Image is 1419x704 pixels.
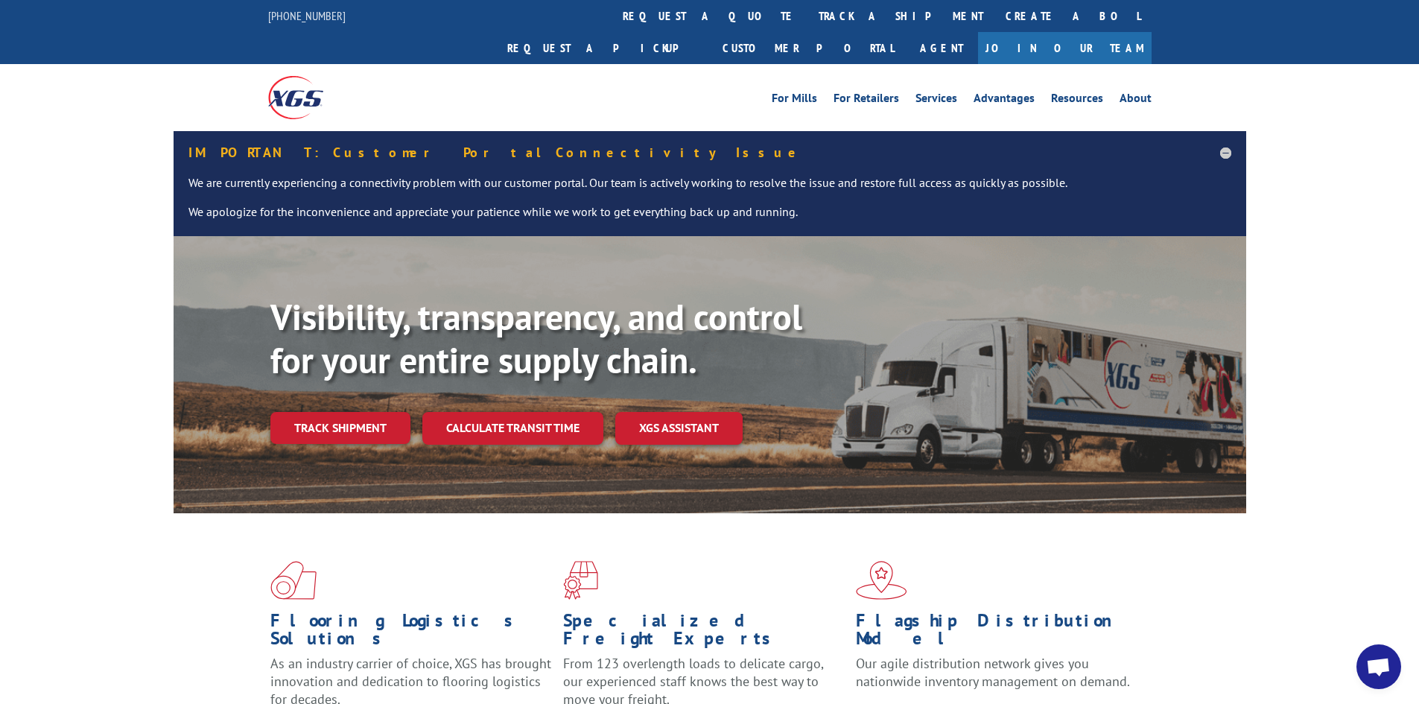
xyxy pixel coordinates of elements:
a: Services [915,92,957,109]
img: xgs-icon-total-supply-chain-intelligence-red [270,561,317,600]
h1: Specialized Freight Experts [563,612,845,655]
img: xgs-icon-focused-on-flooring-red [563,561,598,600]
h1: Flooring Logistics Solutions [270,612,552,655]
a: Customer Portal [711,32,905,64]
a: For Retailers [834,92,899,109]
h1: Flagship Distribution Model [856,612,1137,655]
a: Request a pickup [496,32,711,64]
p: We are currently experiencing a connectivity problem with our customer portal. Our team is active... [188,174,1231,204]
b: Visibility, transparency, and control for your entire supply chain. [270,294,802,383]
a: [PHONE_NUMBER] [268,8,346,23]
a: XGS ASSISTANT [615,412,743,444]
a: For Mills [772,92,817,109]
span: Our agile distribution network gives you nationwide inventory management on demand. [856,655,1130,690]
a: Track shipment [270,412,410,443]
h5: IMPORTANT: Customer Portal Connectivity Issue [188,146,1231,159]
a: About [1120,92,1152,109]
img: xgs-icon-flagship-distribution-model-red [856,561,907,600]
a: Calculate transit time [422,412,603,444]
a: Advantages [974,92,1035,109]
a: Join Our Team [978,32,1152,64]
p: We apologize for the inconvenience and appreciate your patience while we work to get everything b... [188,203,1231,221]
div: Open chat [1356,644,1401,689]
a: Agent [905,32,978,64]
a: Resources [1051,92,1103,109]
